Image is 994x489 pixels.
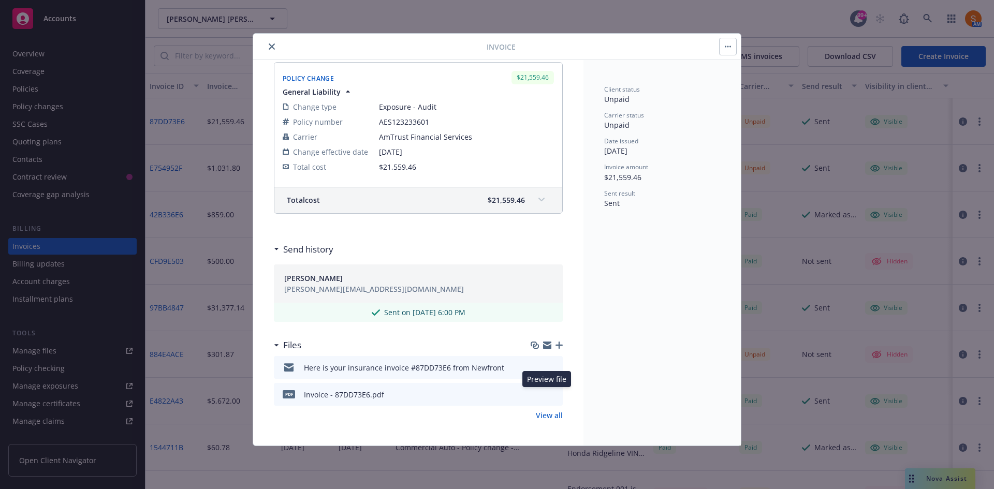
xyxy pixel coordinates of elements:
button: preview file [549,389,559,400]
span: [DATE] [604,146,627,156]
button: preview file [549,362,559,373]
button: General Liability [283,86,353,97]
span: $21,559.46 [488,195,525,205]
div: Files [274,338,301,352]
span: Change type [293,101,337,112]
span: [DATE] [379,146,554,157]
span: Sent [604,198,620,208]
span: Policy Change [283,74,334,83]
span: Client status [604,85,640,94]
span: Change effective date [293,146,368,157]
button: [PERSON_NAME] [284,273,464,284]
span: Exposure - Audit [379,101,554,112]
a: View all [536,410,563,421]
div: Invoice - 87DD73E6.pdf [304,389,384,400]
span: Invoice amount [604,162,648,171]
span: Sent on [DATE] 6:00 PM [384,307,465,318]
span: [PERSON_NAME] [284,273,343,284]
span: $21,559.46 [379,162,416,172]
span: $21,559.46 [604,172,641,182]
span: Sent result [604,189,635,198]
h3: Files [283,338,301,352]
span: Unpaid [604,94,630,104]
span: Unpaid [604,120,630,130]
span: Total cost [287,195,320,205]
div: Preview file [522,371,571,387]
button: close [266,40,278,53]
div: Totalcost$21,559.46 [274,187,562,213]
h3: Send history [283,243,333,256]
span: Policy number [293,116,343,127]
span: AmTrust Financial Services [379,131,554,142]
span: Carrier status [604,111,644,120]
div: $21,559.46 [511,71,554,84]
button: download file [533,362,541,373]
span: Carrier [293,131,317,142]
div: Send history [274,243,333,256]
span: General Liability [283,86,341,97]
span: AES123233601 [379,116,554,127]
span: Total cost [293,161,326,172]
div: [PERSON_NAME][EMAIL_ADDRESS][DOMAIN_NAME] [284,284,464,294]
span: pdf [283,390,295,398]
span: Date issued [604,137,638,145]
button: download file [533,389,541,400]
div: Here is your insurance invoice #87DD73E6 from Newfront [304,362,504,373]
span: Invoice [487,41,516,52]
